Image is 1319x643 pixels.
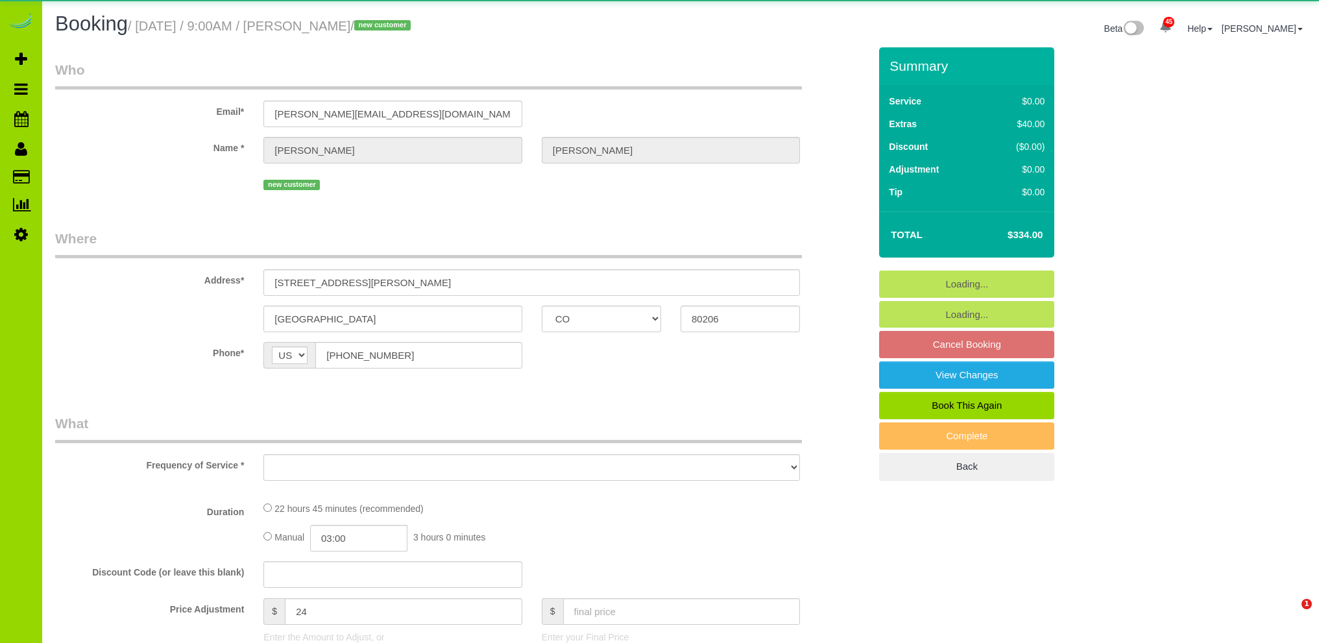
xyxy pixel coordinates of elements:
h3: Summary [889,58,1048,73]
span: $ [542,598,563,625]
div: $0.00 [989,95,1045,108]
span: / [350,19,415,33]
span: new customer [263,180,320,190]
label: Email* [45,101,254,118]
a: Help [1187,23,1213,34]
small: / [DATE] / 9:00AM / [PERSON_NAME] [128,19,415,33]
span: 22 hours 45 minutes (recommended) [274,503,424,514]
a: 45 [1153,13,1178,42]
span: 3 hours 0 minutes [413,532,485,542]
span: Booking [55,12,128,35]
div: $0.00 [989,163,1045,176]
label: Frequency of Service * [45,454,254,472]
input: Zip Code* [681,306,800,332]
legend: Where [55,229,802,258]
iframe: Intercom live chat [1275,599,1306,630]
input: Email* [263,101,522,127]
a: Back [879,453,1054,480]
label: Name * [45,137,254,154]
h4: $334.00 [969,230,1043,241]
input: Last Name* [542,137,800,164]
a: [PERSON_NAME] [1222,23,1303,34]
img: New interface [1122,21,1144,38]
span: $ [263,598,285,625]
a: Book This Again [879,392,1054,419]
input: Phone* [315,342,522,369]
label: Address* [45,269,254,287]
strong: Total [891,229,923,240]
label: Duration [45,501,254,518]
label: Tip [889,186,902,199]
label: Discount [889,140,928,153]
label: Extras [889,117,917,130]
div: $0.00 [989,186,1045,199]
label: Service [889,95,921,108]
label: Phone* [45,342,254,359]
legend: Who [55,60,802,90]
legend: What [55,414,802,443]
div: ($0.00) [989,140,1045,153]
input: final price [563,598,801,625]
label: Discount Code (or leave this blank) [45,561,254,579]
input: City* [263,306,522,332]
span: 1 [1301,599,1312,609]
label: Price Adjustment [45,598,254,616]
a: Beta [1104,23,1144,34]
input: First Name* [263,137,522,164]
img: Automaid Logo [8,13,34,31]
a: View Changes [879,361,1054,389]
span: 45 [1163,17,1174,27]
label: Adjustment [889,163,939,176]
div: $40.00 [989,117,1045,130]
span: new customer [354,20,411,30]
span: Manual [274,532,304,542]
